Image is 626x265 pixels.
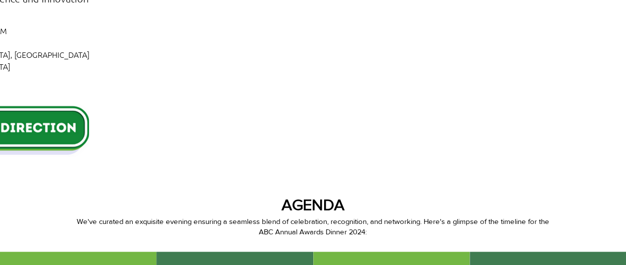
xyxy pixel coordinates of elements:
p: We've curated an exquisite evening ensuring a seamless blend of celebration, recognition, and net... [76,216,550,237]
span: AGENDA [282,196,344,213]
